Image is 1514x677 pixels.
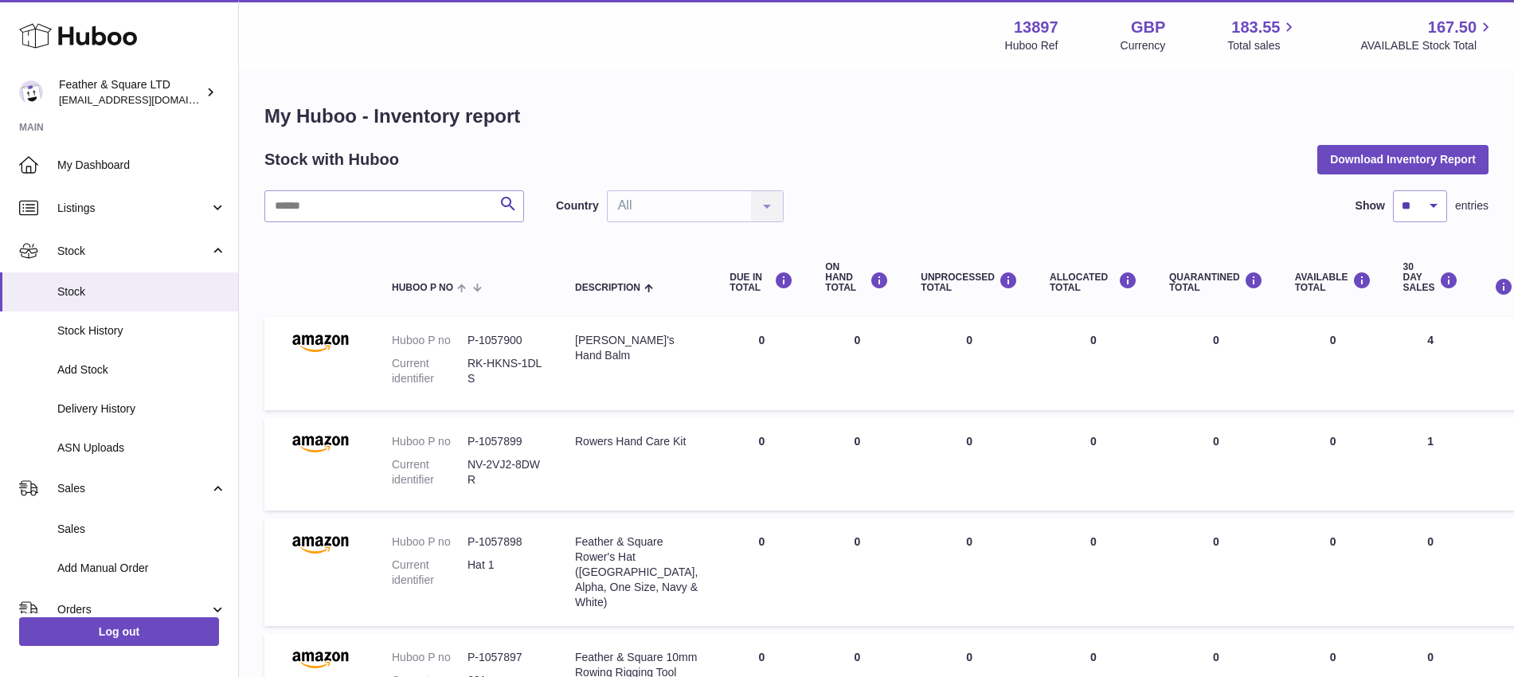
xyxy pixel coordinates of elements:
span: Sales [57,481,209,496]
div: ON HAND Total [825,262,889,294]
td: 0 [1387,519,1474,625]
div: 30 DAY SALES [1403,262,1458,294]
td: 0 [809,317,905,410]
label: Country [556,198,599,213]
td: 0 [809,418,905,511]
td: 0 [905,519,1034,625]
dd: RK-HKNS-1DLS [468,356,543,386]
div: DUE IN TOTAL [730,272,793,293]
label: Show [1356,198,1385,213]
strong: GBP [1131,17,1165,38]
div: UNPROCESSED Total [921,272,1018,293]
span: 0 [1213,435,1219,448]
td: 0 [714,418,809,511]
span: 183.55 [1231,17,1280,38]
img: product image [280,333,360,352]
dt: Huboo P no [392,534,468,550]
td: 0 [1034,519,1153,625]
h1: My Huboo - Inventory report [264,104,1489,129]
dt: Current identifier [392,457,468,487]
span: 167.50 [1428,17,1477,38]
dd: P-1057899 [468,434,543,449]
span: Stock History [57,323,226,338]
dd: P-1057898 [468,534,543,550]
dd: P-1057900 [468,333,543,348]
span: Description [575,283,640,293]
dd: Hat 1 [468,558,543,588]
td: 0 [1279,317,1387,410]
img: feathernsquare@gmail.com [19,80,43,104]
span: 0 [1213,334,1219,346]
a: Log out [19,617,219,646]
h2: Stock with Huboo [264,149,399,170]
span: Huboo P no [392,283,453,293]
div: QUARANTINED Total [1169,272,1263,293]
div: Currency [1121,38,1166,53]
div: Feather & Square LTD [59,77,202,108]
div: [PERSON_NAME]'s Hand Balm [575,333,698,363]
td: 0 [714,519,809,625]
span: Stock [57,244,209,259]
button: Download Inventory Report [1317,145,1489,174]
span: Add Stock [57,362,226,378]
span: ASN Uploads [57,440,226,456]
span: Listings [57,201,209,216]
td: 0 [1034,418,1153,511]
td: 1 [1387,418,1474,511]
td: 0 [714,317,809,410]
div: AVAILABLE Total [1295,272,1371,293]
span: Sales [57,522,226,537]
dt: Current identifier [392,558,468,588]
dd: P-1057897 [468,650,543,665]
span: Orders [57,602,209,617]
td: 0 [905,317,1034,410]
td: 4 [1387,317,1474,410]
div: Rowers Hand Care Kit [575,434,698,449]
dt: Current identifier [392,356,468,386]
img: product image [280,650,360,669]
img: product image [280,434,360,453]
div: ALLOCATED Total [1050,272,1137,293]
span: Add Manual Order [57,561,226,576]
span: AVAILABLE Stock Total [1360,38,1495,53]
td: 0 [1279,519,1387,625]
strong: 13897 [1014,17,1058,38]
span: Stock [57,284,226,299]
span: Delivery History [57,401,226,417]
span: 0 [1213,535,1219,548]
span: 0 [1213,651,1219,663]
span: [EMAIL_ADDRESS][DOMAIN_NAME] [59,93,234,106]
dt: Huboo P no [392,650,468,665]
td: 0 [1034,317,1153,410]
dd: NV-2VJ2-8DWR [468,457,543,487]
img: product image [280,534,360,554]
td: 0 [809,519,905,625]
td: 0 [905,418,1034,511]
span: Total sales [1227,38,1298,53]
div: Huboo Ref [1005,38,1058,53]
a: 167.50 AVAILABLE Stock Total [1360,17,1495,53]
td: 0 [1279,418,1387,511]
dt: Huboo P no [392,434,468,449]
span: My Dashboard [57,158,226,173]
div: Feather & Square Rower's Hat ([GEOGRAPHIC_DATA], Alpha, One Size, Navy & White) [575,534,698,609]
a: 183.55 Total sales [1227,17,1298,53]
span: entries [1455,198,1489,213]
dt: Huboo P no [392,333,468,348]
